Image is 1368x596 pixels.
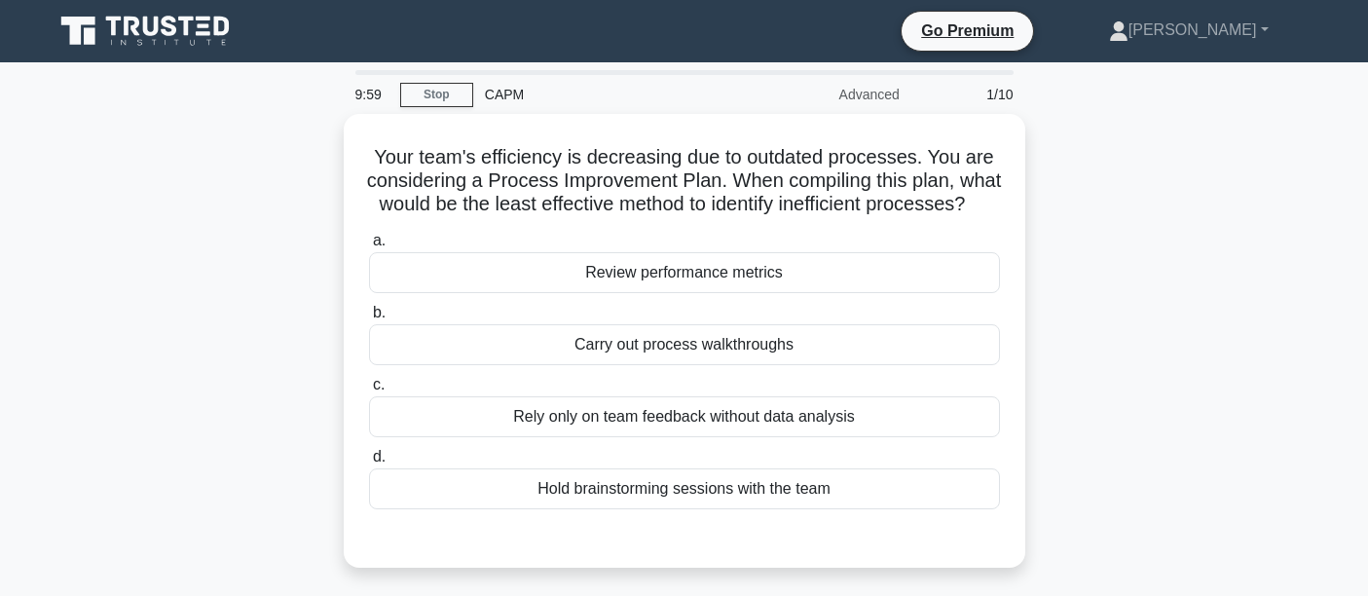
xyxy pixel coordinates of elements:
div: Hold brainstorming sessions with the team [369,468,1000,509]
div: 1/10 [911,75,1025,114]
h5: Your team's efficiency is decreasing due to outdated processes. You are considering a Process Imp... [367,145,1002,217]
div: 9:59 [344,75,400,114]
span: a. [373,232,386,248]
a: Stop [400,83,473,107]
a: Go Premium [909,19,1025,43]
div: Carry out process walkthroughs [369,324,1000,365]
div: Rely only on team feedback without data analysis [369,396,1000,437]
span: b. [373,304,386,320]
div: Advanced [741,75,911,114]
span: d. [373,448,386,465]
div: Review performance metrics [369,252,1000,293]
a: [PERSON_NAME] [1062,11,1315,50]
div: CAPM [473,75,741,114]
span: c. [373,376,385,392]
